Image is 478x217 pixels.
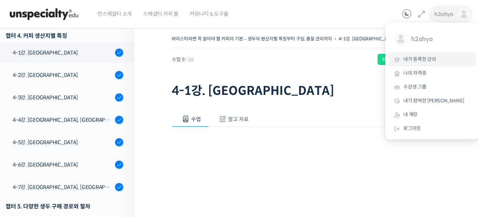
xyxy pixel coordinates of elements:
a: 홈 [2,155,49,174]
span: 나의 자격증 [403,70,426,76]
div: 완료함 [378,54,399,65]
span: h2ohyo [434,11,453,18]
div: 4-4강. [GEOGRAPHIC_DATA], [GEOGRAPHIC_DATA] [13,116,113,124]
a: 내 계정 [388,108,476,122]
span: 설정 [115,166,124,172]
div: 4-1강. [GEOGRAPHIC_DATA] [13,49,113,57]
a: 설정 [96,155,143,174]
a: 대화 [49,155,96,174]
div: 4-7강. [GEOGRAPHIC_DATA], [GEOGRAPHIC_DATA] [13,183,113,191]
span: 대화 [68,167,77,173]
span: / 26 [185,56,194,63]
span: 내가 등록한 강의 [403,56,436,62]
div: 4-5강. [GEOGRAPHIC_DATA] [13,138,113,146]
a: 나의 자격증 [388,66,476,80]
span: 내 계정 [403,111,418,118]
span: 로그아웃 [403,125,421,131]
span: 수강생 그룹 [403,84,426,90]
a: 내가 등록한 강의 [388,53,476,66]
div: 챕터 4. 커피 생산지별 특징 [6,31,123,41]
a: h2ohyo [388,27,476,53]
h1: 4-1강. [GEOGRAPHIC_DATA] [172,84,444,98]
a: 수강생 그룹 [388,80,476,94]
a: 내가 참여한 [PERSON_NAME] [388,94,476,108]
div: 4-2강. [GEOGRAPHIC_DATA] [13,71,113,79]
span: 수업 9 [172,57,194,62]
div: 챕터 5. 다양한 생두 구매 경로와 절차 [6,201,123,211]
a: 로그아웃 [388,122,476,136]
div: 4-6강. [GEOGRAPHIC_DATA] [13,161,113,169]
span: 홈 [24,166,28,172]
a: 4-1강. [GEOGRAPHIC_DATA] [339,36,397,41]
span: 내가 참여한 [PERSON_NAME] [403,97,464,104]
a: 바리스타라면 꼭 알아야 할 커피의 기본 – 생두의 원산지별 특징부터 구입, 품질 관리까지 [172,36,332,41]
span: h2ohyo [411,32,466,46]
span: 참고 자료 [228,116,249,123]
div: 4-3강. [GEOGRAPHIC_DATA] [13,93,113,102]
span: 수업 [191,116,201,123]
